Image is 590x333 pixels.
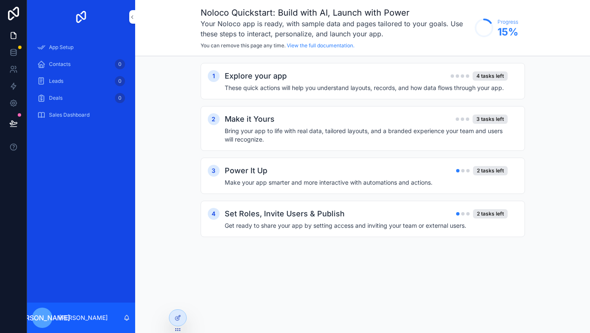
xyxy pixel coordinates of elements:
[49,78,63,85] span: Leads
[287,42,354,49] a: View the full documentation.
[32,57,130,72] a: Contacts0
[32,90,130,106] a: Deals0
[49,44,73,51] span: App Setup
[201,42,285,49] span: You can remove this page any time.
[32,74,130,89] a: Leads0
[49,112,90,118] span: Sales Dashboard
[115,59,125,69] div: 0
[59,314,108,322] p: [PERSON_NAME]
[201,19,470,39] h3: Your Noloco app is ready, with sample data and pages tailored to your goals. Use these steps to i...
[74,10,88,24] img: App logo
[201,7,470,19] h1: Noloco Quickstart: Build with AI, Launch with Power
[498,19,518,25] span: Progress
[49,61,71,68] span: Contacts
[49,95,63,101] span: Deals
[32,40,130,55] a: App Setup
[115,76,125,86] div: 0
[14,313,70,323] span: [PERSON_NAME]
[27,34,135,134] div: scrollable content
[498,25,518,39] span: 15 %
[115,93,125,103] div: 0
[32,107,130,123] a: Sales Dashboard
